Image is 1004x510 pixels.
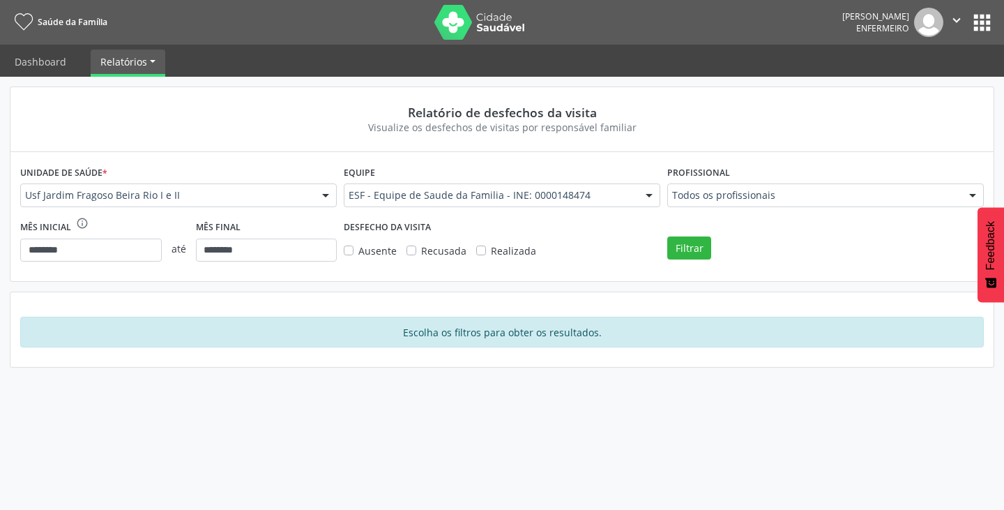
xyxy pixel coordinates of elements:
[970,10,994,35] button: apps
[667,162,730,183] label: Profissional
[196,217,241,239] label: Mês final
[91,50,165,74] a: Relatórios
[38,16,107,28] span: Saúde da Família
[943,8,970,37] button: 
[10,10,107,33] a: Saúde da Família
[76,217,89,230] i: info_outline
[76,217,89,239] div: O intervalo deve ser de no máximo 6 meses
[491,244,536,257] span: Realizada
[30,105,974,120] div: Relatório de desfechos da visita
[100,55,147,68] span: Relatórios
[358,244,397,257] span: Ausente
[984,221,997,270] span: Feedback
[842,10,909,22] div: [PERSON_NAME]
[20,317,984,347] div: Escolha os filtros para obter os resultados.
[349,188,632,202] span: ESF - Equipe de Saude da Familia - INE: 0000148474
[978,207,1004,302] button: Feedback - Mostrar pesquisa
[344,162,375,183] label: Equipe
[672,188,955,202] span: Todos os profissionais
[344,217,431,239] label: DESFECHO DA VISITA
[5,50,76,74] a: Dashboard
[914,8,943,37] img: img
[25,188,308,202] span: Usf Jardim Fragoso Beira Rio I e II
[667,237,711,260] button: Filtrar
[20,217,71,239] label: Mês inicial
[856,22,909,34] span: Enfermeiro
[20,162,107,183] label: Unidade de saúde
[162,232,196,266] span: até
[30,120,974,135] div: Visualize os desfechos de visitas por responsável familiar
[949,13,964,28] i: 
[421,244,466,257] span: Recusada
